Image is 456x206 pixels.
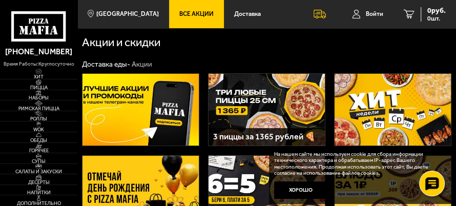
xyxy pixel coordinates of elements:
span: [GEOGRAPHIC_DATA] [96,11,159,17]
button: Хорошо [274,181,327,199]
span: Все Акции [179,11,214,17]
a: Доставка еды- [82,60,130,69]
span: Войти [366,11,383,17]
p: На нашем сайте мы используем cookie для сбора информации технического характера и обрабатываем IP... [274,151,441,177]
a: 3 пиццы за 1365 рублей 🍕 [208,73,325,146]
span: 0 шт. [427,15,446,22]
div: Акции [132,60,152,69]
span: Доставка [234,11,261,17]
h3: 3 пиццы за 1365 рублей 🍕 [213,133,320,141]
h1: Акции и скидки [82,37,230,49]
span: 0 руб. [427,7,446,14]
